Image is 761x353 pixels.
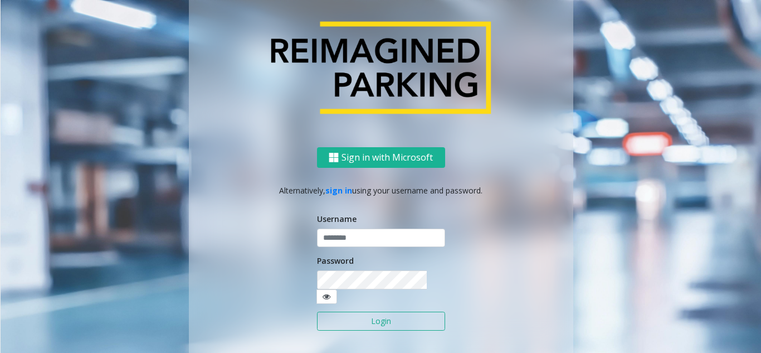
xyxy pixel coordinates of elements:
[317,147,445,168] button: Sign in with Microsoft
[317,213,357,225] label: Username
[317,312,445,331] button: Login
[200,185,562,196] p: Alternatively, using your username and password.
[325,185,352,196] a: sign in
[317,255,354,267] label: Password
